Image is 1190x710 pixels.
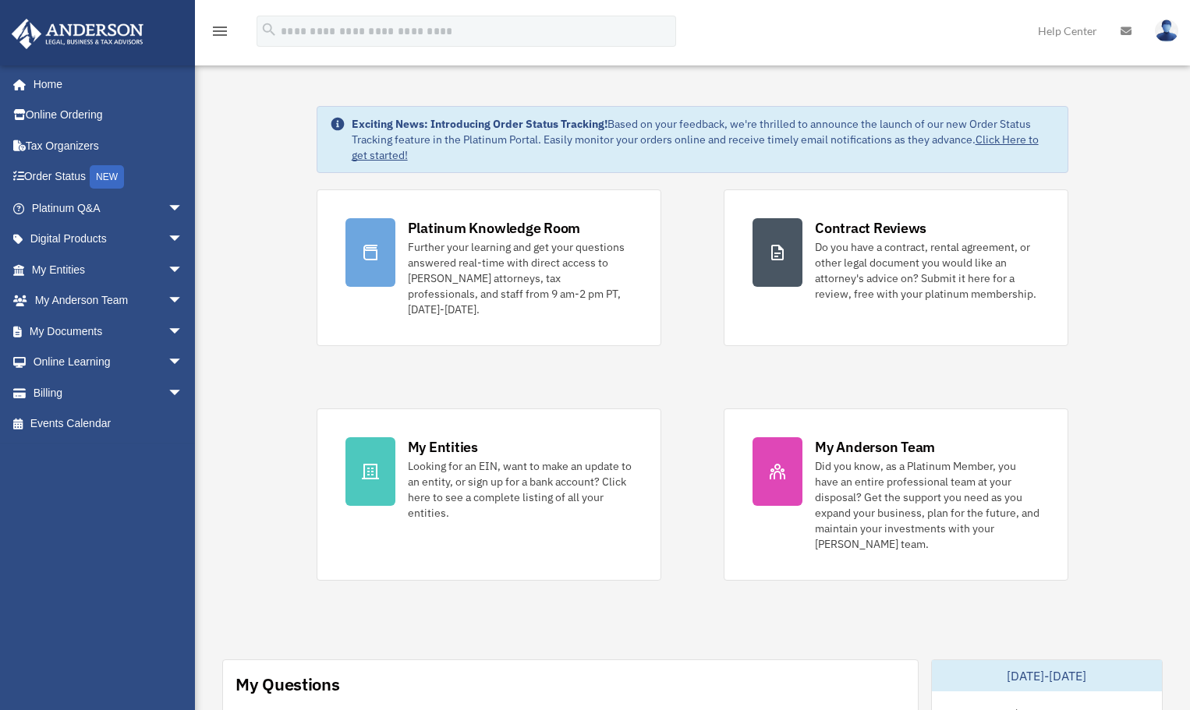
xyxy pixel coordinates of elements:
a: My Documentsarrow_drop_down [11,316,207,347]
div: Do you have a contract, rental agreement, or other legal document you would like an attorney's ad... [815,239,1039,302]
a: My Anderson Teamarrow_drop_down [11,285,207,316]
a: Billingarrow_drop_down [11,377,207,408]
img: User Pic [1155,19,1178,42]
span: arrow_drop_down [168,377,199,409]
a: My Entities Looking for an EIN, want to make an update to an entity, or sign up for a bank accoun... [317,408,661,581]
div: My Anderson Team [815,437,935,457]
a: Contract Reviews Do you have a contract, rental agreement, or other legal document you would like... [724,189,1068,346]
a: Tax Organizers [11,130,207,161]
div: Looking for an EIN, want to make an update to an entity, or sign up for a bank account? Click her... [408,458,632,521]
div: Platinum Knowledge Room [408,218,581,238]
i: search [260,21,278,38]
div: Further your learning and get your questions answered real-time with direct access to [PERSON_NAM... [408,239,632,317]
span: arrow_drop_down [168,316,199,348]
span: arrow_drop_down [168,285,199,317]
a: Online Ordering [11,100,207,131]
a: My Entitiesarrow_drop_down [11,254,207,285]
a: Order StatusNEW [11,161,207,193]
div: My Questions [236,673,340,696]
a: menu [211,27,229,41]
span: arrow_drop_down [168,193,199,224]
span: arrow_drop_down [168,254,199,286]
img: Anderson Advisors Platinum Portal [7,19,148,49]
div: Based on your feedback, we're thrilled to announce the launch of our new Order Status Tracking fe... [352,116,1056,163]
div: My Entities [408,437,478,457]
a: Home [11,69,199,100]
span: arrow_drop_down [168,224,199,256]
div: [DATE]-[DATE] [932,660,1163,691]
a: Platinum Q&Aarrow_drop_down [11,193,207,224]
div: Contract Reviews [815,218,926,238]
div: NEW [90,165,124,189]
a: Online Learningarrow_drop_down [11,347,207,378]
span: arrow_drop_down [168,347,199,379]
strong: Exciting News: Introducing Order Status Tracking! [352,117,607,131]
i: menu [211,22,229,41]
a: My Anderson Team Did you know, as a Platinum Member, you have an entire professional team at your... [724,408,1068,581]
a: Digital Productsarrow_drop_down [11,224,207,255]
a: Events Calendar [11,408,207,440]
a: Platinum Knowledge Room Further your learning and get your questions answered real-time with dire... [317,189,661,346]
a: Click Here to get started! [352,132,1039,162]
div: Did you know, as a Platinum Member, you have an entire professional team at your disposal? Get th... [815,458,1039,552]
